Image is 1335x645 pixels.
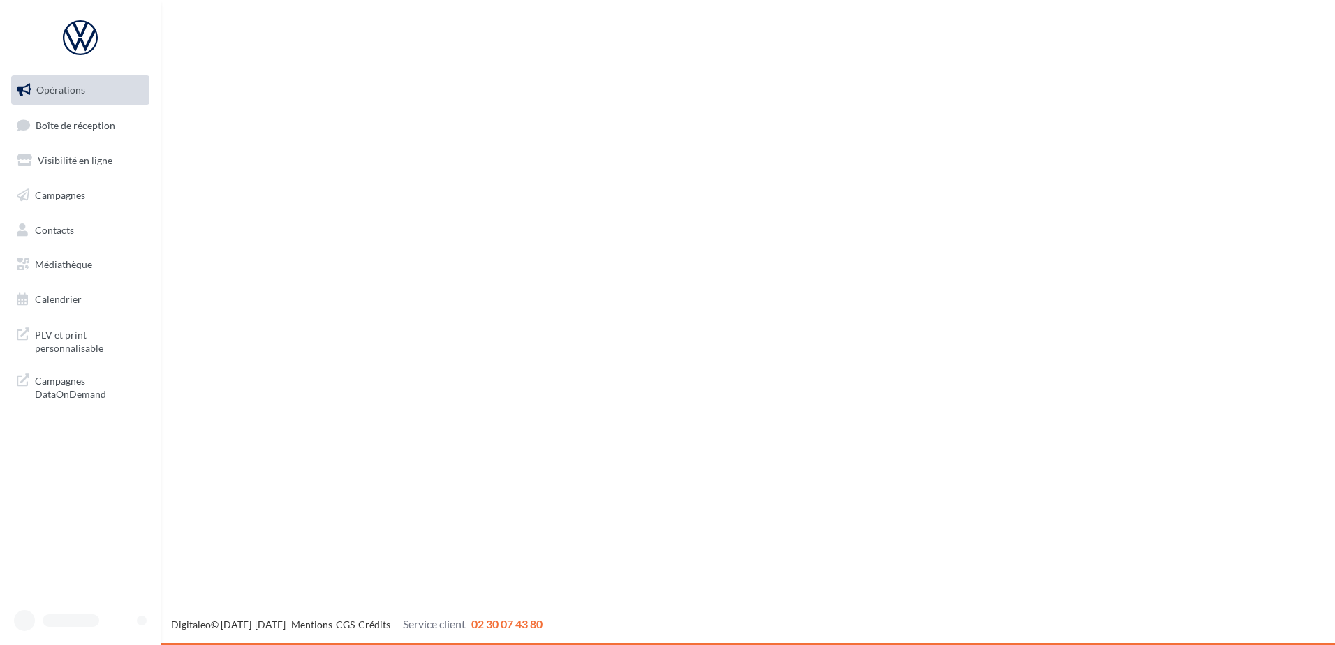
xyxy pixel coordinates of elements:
span: Campagnes DataOnDemand [35,371,144,401]
span: PLV et print personnalisable [35,325,144,355]
a: Opérations [8,75,152,105]
span: Boîte de réception [36,119,115,131]
a: Boîte de réception [8,110,152,140]
a: Visibilité en ligne [8,146,152,175]
a: Digitaleo [171,618,211,630]
span: Calendrier [35,293,82,305]
span: Campagnes [35,189,85,201]
span: Service client [403,617,466,630]
span: 02 30 07 43 80 [471,617,543,630]
a: Campagnes [8,181,152,210]
a: Médiathèque [8,250,152,279]
span: Opérations [36,84,85,96]
a: PLV et print personnalisable [8,320,152,361]
span: Médiathèque [35,258,92,270]
a: Calendrier [8,285,152,314]
a: Campagnes DataOnDemand [8,366,152,407]
a: Contacts [8,216,152,245]
span: © [DATE]-[DATE] - - - [171,618,543,630]
a: Mentions [291,618,332,630]
span: Contacts [35,223,74,235]
span: Visibilité en ligne [38,154,112,166]
a: CGS [336,618,355,630]
a: Crédits [358,618,390,630]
